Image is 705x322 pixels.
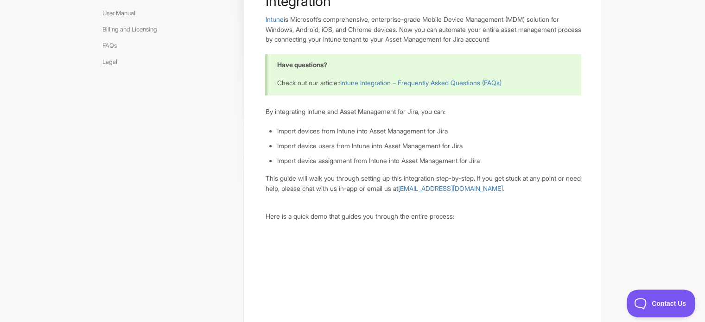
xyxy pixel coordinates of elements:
a: FAQs [102,38,124,53]
a: Intune Integration – Frequently Asked Questions (FAQs) [340,79,501,87]
a: [EMAIL_ADDRESS][DOMAIN_NAME] [398,184,502,192]
a: User Manual [102,6,142,20]
b: Have questions? [277,61,327,69]
li: Import device assignment from Intune into Asset Management for Jira [277,156,581,166]
p: is Microsoft’s comprehensive, enterprise-grade Mobile Device Management (MDM) solution for Window... [265,14,581,44]
iframe: Toggle Customer Support [627,290,696,317]
a: Intune [265,15,283,23]
a: Legal [102,54,124,69]
a: Billing and Licensing [102,22,164,37]
p: By integrating Intune and Asset Management for Jira, you can: [265,107,581,117]
p: Check out our article:: [277,78,569,88]
p: Here is a quick demo that guides you through the entire process: [265,211,581,221]
li: Import device users from Intune into Asset Management for Jira [277,141,581,151]
p: This guide will walk you through setting up this integration step-by-step. If you get stuck at an... [265,173,581,193]
li: Import devices from Intune into Asset Management for Jira [277,126,581,136]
